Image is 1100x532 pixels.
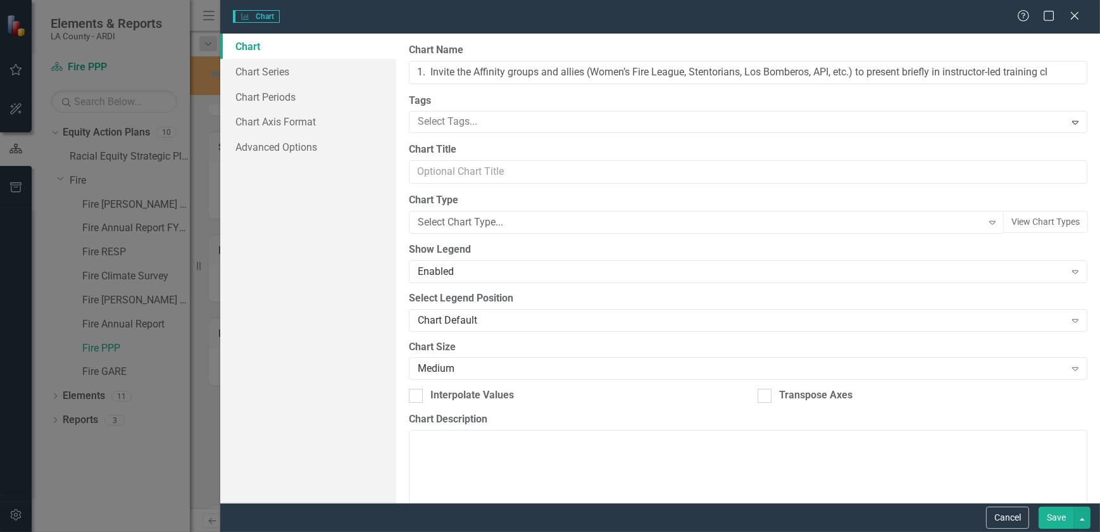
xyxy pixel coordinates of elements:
[1039,507,1074,529] button: Save
[779,388,853,403] div: Transpose Axes
[418,362,1065,376] div: Medium
[409,142,1087,157] label: Chart Title
[418,215,982,230] div: Select Chart Type...
[409,94,1087,108] label: Tags
[220,134,396,160] a: Advanced Options
[1003,211,1088,233] button: View Chart Types
[233,10,280,23] span: Chart
[220,59,396,84] a: Chart Series
[418,264,1065,279] div: Enabled
[430,388,514,403] div: Interpolate Values
[409,340,1087,355] label: Chart Size
[418,313,1065,327] div: Chart Default
[409,193,1087,208] label: Chart Type
[409,160,1087,184] input: Optional Chart Title
[409,412,1087,427] label: Chart Description
[409,291,1087,306] label: Select Legend Position
[220,109,396,134] a: Chart Axis Format
[220,34,396,59] a: Chart
[409,243,1087,257] label: Show Legend
[986,507,1029,529] button: Cancel
[220,84,396,110] a: Chart Periods
[409,43,1087,58] label: Chart Name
